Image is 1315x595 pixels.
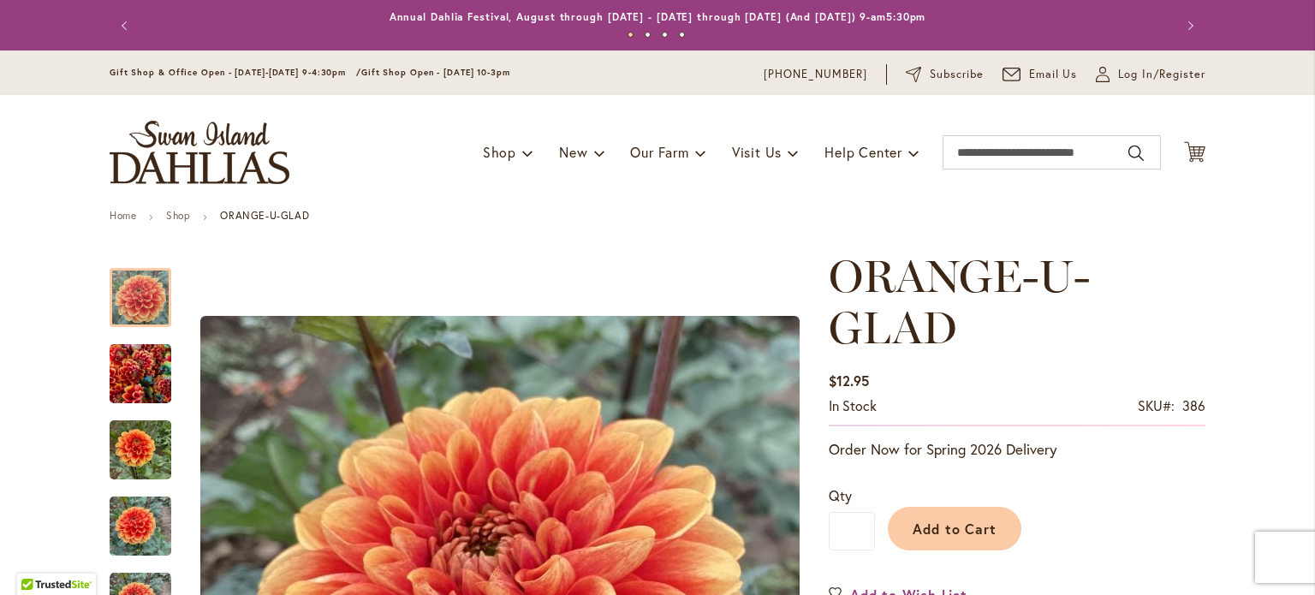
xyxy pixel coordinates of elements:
span: In stock [829,396,877,414]
div: Orange-U-Glad [110,327,188,403]
span: Shop [483,143,516,161]
span: New [559,143,587,161]
button: Previous [110,9,144,43]
a: Shop [166,209,190,222]
span: Subscribe [930,66,984,83]
iframe: Launch Accessibility Center [13,534,61,582]
img: Orange-U-Glad [110,485,171,568]
a: Annual Dahlia Festival, August through [DATE] - [DATE] through [DATE] (And [DATE]) 9-am5:30pm [390,10,926,23]
span: Visit Us [732,143,782,161]
span: Add to Cart [913,520,997,538]
div: Orange-U-Glad [110,479,188,556]
a: Email Us [1003,66,1078,83]
strong: ORANGE-U-GLAD [220,209,309,222]
div: Availability [829,396,877,416]
span: ORANGE-U-GLAD [829,249,1090,354]
span: Gift Shop Open - [DATE] 10-3pm [361,67,510,78]
a: Log In/Register [1096,66,1205,83]
span: Qty [829,486,852,504]
div: Orange-U-Glad [110,251,188,327]
a: Home [110,209,136,222]
span: $12.95 [829,372,869,390]
button: Next [1171,9,1205,43]
span: Email Us [1029,66,1078,83]
a: [PHONE_NUMBER] [764,66,867,83]
button: 2 of 4 [645,32,651,38]
p: Order Now for Spring 2026 Delivery [829,439,1205,460]
a: Subscribe [906,66,984,83]
a: store logo [110,121,289,184]
div: 386 [1182,396,1205,416]
div: Orange-U-Glad [110,403,188,479]
strong: SKU [1138,396,1175,414]
span: Our Farm [630,143,688,161]
button: Add to Cart [888,507,1021,550]
span: Log In/Register [1118,66,1205,83]
span: Gift Shop & Office Open - [DATE]-[DATE] 9-4:30pm / [110,67,361,78]
button: 1 of 4 [628,32,634,38]
span: Help Center [824,143,902,161]
button: 4 of 4 [679,32,685,38]
img: Orange-U-Glad [110,333,171,415]
button: 3 of 4 [662,32,668,38]
img: Orange-U-Glad [110,409,171,491]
